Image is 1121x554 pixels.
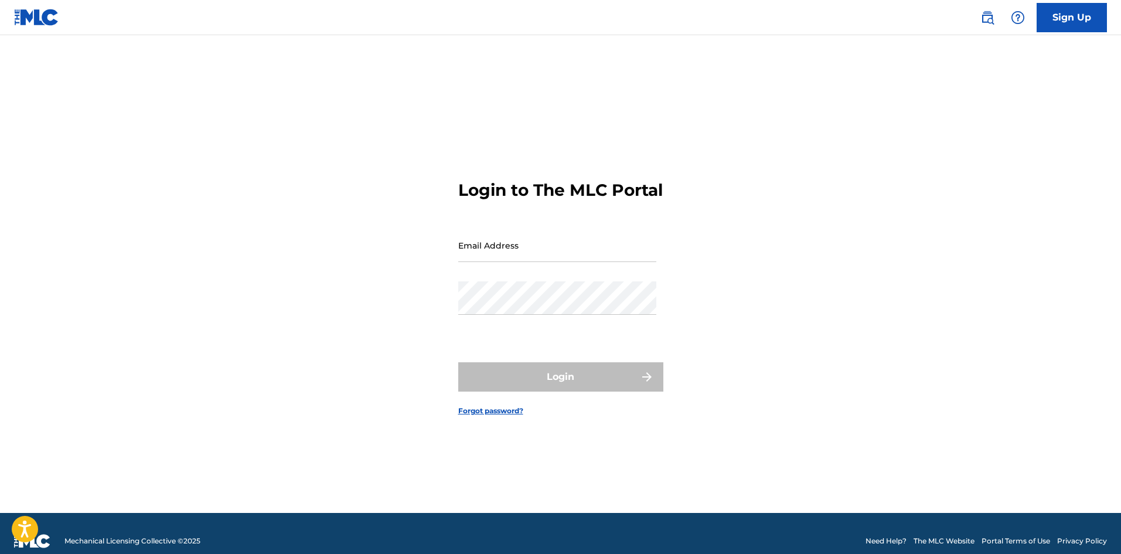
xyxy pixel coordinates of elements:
div: Help [1006,6,1030,29]
a: Privacy Policy [1057,536,1107,546]
iframe: Chat Widget [1062,498,1121,554]
a: The MLC Website [914,536,975,546]
span: Mechanical Licensing Collective © 2025 [64,536,200,546]
a: Need Help? [866,536,907,546]
a: Forgot password? [458,406,523,416]
a: Public Search [976,6,999,29]
img: MLC Logo [14,9,59,26]
img: help [1011,11,1025,25]
img: search [980,11,994,25]
a: Sign Up [1037,3,1107,32]
a: Portal Terms of Use [982,536,1050,546]
h3: Login to The MLC Portal [458,180,663,200]
img: logo [14,534,50,548]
